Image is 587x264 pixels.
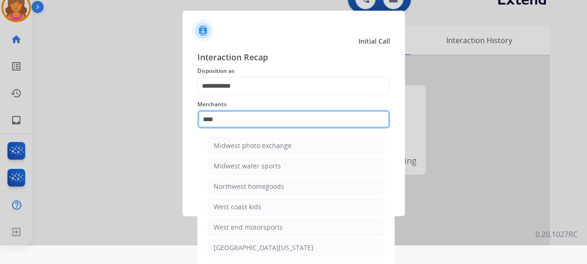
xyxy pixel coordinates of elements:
[214,182,284,191] div: Northwest homegoods
[197,99,390,110] span: Merchants
[214,161,281,171] div: Midwest water sports
[214,202,261,212] div: West coast kids
[192,19,214,42] img: contactIcon
[359,37,390,46] span: Initial Call
[197,51,390,65] span: Interaction Recap
[214,141,292,150] div: Midwest photo exchange
[535,229,578,240] p: 0.20.1027RC
[214,243,313,252] div: [GEOGRAPHIC_DATA][US_STATE]
[197,65,390,77] span: Disposition as
[214,223,283,232] div: West end motorsports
